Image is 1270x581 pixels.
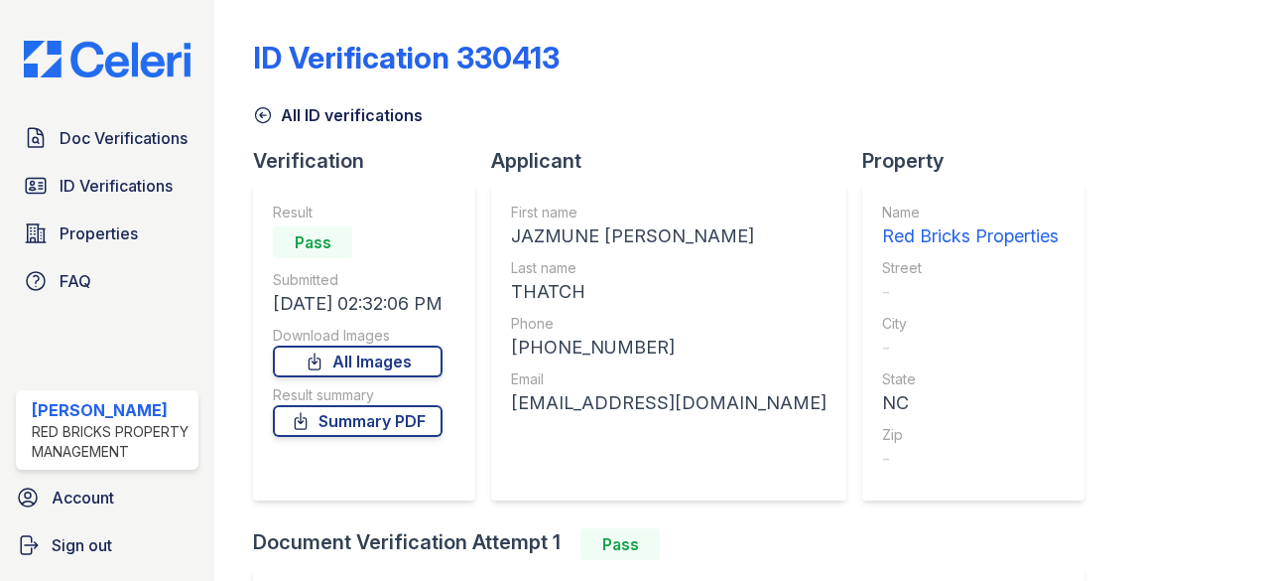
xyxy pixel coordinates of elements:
iframe: chat widget [1187,502,1250,561]
div: Document Verification Attempt 1 [253,528,1100,560]
a: All Images [273,346,443,377]
div: First name [511,203,826,222]
div: Red Bricks Properties [882,222,1059,250]
div: State [882,369,1059,389]
div: Pass [273,226,352,258]
div: City [882,314,1059,334]
div: Download Images [273,326,443,346]
div: [PERSON_NAME] [32,398,190,422]
div: Result summary [273,385,443,405]
div: ID Verification 330413 [253,40,560,75]
span: Properties [60,221,138,245]
div: NC [882,389,1059,417]
img: CE_Logo_Blue-a8612792a0a2168367f1c8372b55b34899dd931a85d93a1a3d3e32e68fde9ad4.png [8,41,206,78]
a: FAQ [16,261,198,301]
a: Summary PDF [273,405,443,437]
div: THATCH [511,278,826,306]
div: Pass [580,528,660,560]
div: Result [273,203,443,222]
a: Sign out [8,525,206,565]
div: Red Bricks Property Management [32,422,190,462]
a: Name Red Bricks Properties [882,203,1059,250]
span: Account [52,486,114,509]
a: Doc Verifications [16,118,198,158]
div: Street [882,258,1059,278]
a: Account [8,478,206,517]
div: Name [882,203,1059,222]
div: Verification [253,147,491,175]
div: [DATE] 02:32:06 PM [273,290,443,318]
div: [EMAIL_ADDRESS][DOMAIN_NAME] [511,389,826,417]
div: Zip [882,425,1059,445]
div: Applicant [491,147,862,175]
a: All ID verifications [253,103,423,127]
div: - [882,334,1059,362]
span: FAQ [60,269,91,293]
a: ID Verifications [16,166,198,206]
div: Property [862,147,1100,175]
div: [PHONE_NUMBER] [511,334,826,362]
div: - [882,278,1059,306]
div: JAZMUNE [PERSON_NAME] [511,222,826,250]
div: Last name [511,258,826,278]
span: Sign out [52,533,112,557]
div: Email [511,369,826,389]
div: Submitted [273,270,443,290]
div: Phone [511,314,826,334]
div: - [882,445,1059,473]
span: Doc Verifications [60,126,188,150]
a: Properties [16,214,198,253]
span: ID Verifications [60,174,173,198]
